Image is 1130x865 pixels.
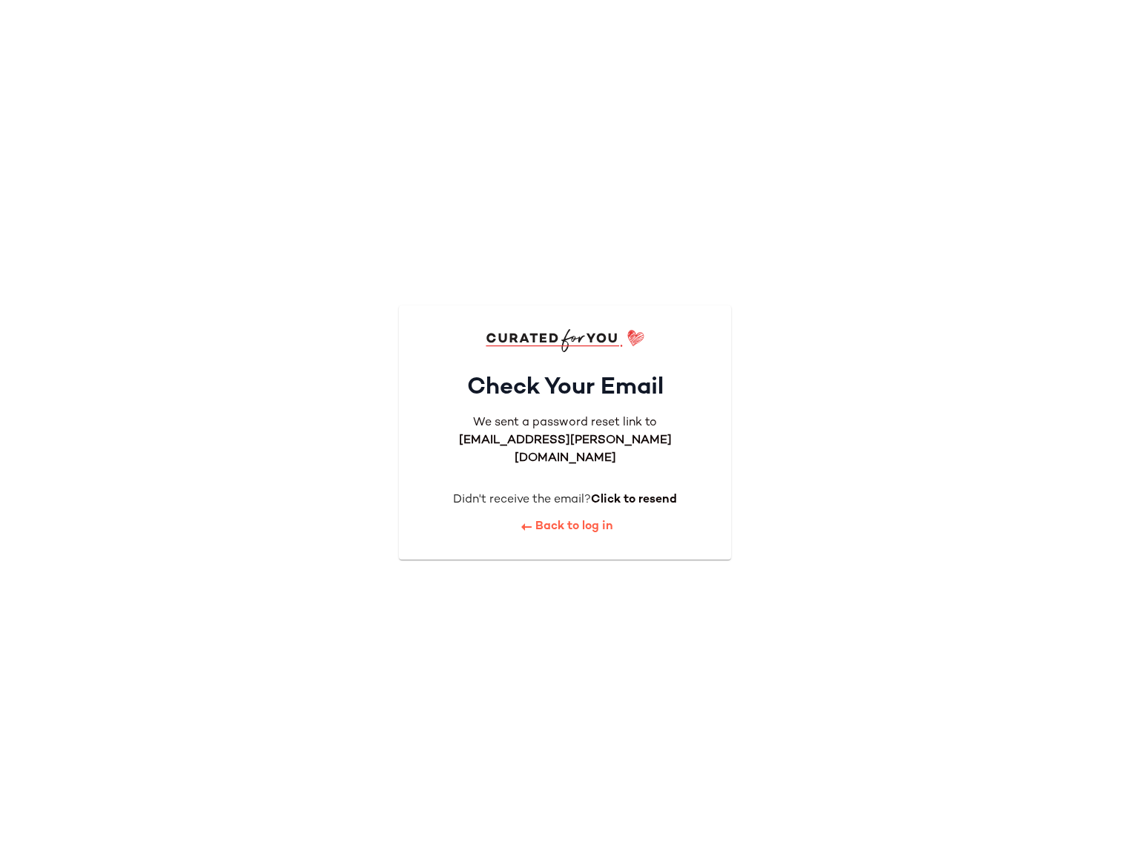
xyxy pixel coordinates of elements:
[459,434,672,465] b: [EMAIL_ADDRESS][PERSON_NAME][DOMAIN_NAME]
[453,494,591,506] span: Didn't receive the email?
[591,494,677,506] b: Click to resend
[429,352,701,414] h1: Check Your Email
[429,518,701,536] a: Back to log in
[429,414,701,432] p: We sent a password reset link to
[486,329,645,351] img: cfy_login_logo.DGdB1djN.svg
